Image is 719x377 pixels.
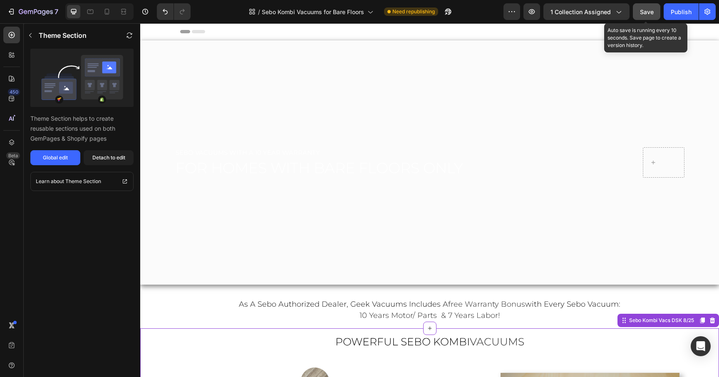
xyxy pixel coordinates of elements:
button: Save [633,3,660,20]
p: Learn about [36,177,64,186]
div: Publish [671,7,692,16]
div: 450 [8,89,20,95]
span: with every sebo vacuum: [385,276,480,285]
p: 7 [55,7,58,17]
div: Open Intercom Messenger [691,336,711,356]
span: Need republishing [392,8,435,15]
iframe: Design area [140,23,719,377]
span: free warranty bonus [308,276,385,285]
p: Theme Section helps to create reusable sections used on both GemPages & Shopify pages [30,114,134,144]
p: Theme Section [39,30,87,40]
div: Beta [6,152,20,159]
span: vacuums [330,312,384,325]
img: Bare_Floors.png [159,342,192,375]
p: Theme Section [65,177,101,186]
button: Publish [664,3,699,20]
span: 10 years motor/ parts & 7 years labor! [219,288,360,297]
button: 7 [3,3,62,20]
span: 1 collection assigned [550,7,611,16]
span: Save [640,8,654,15]
div: Global edit [43,154,68,161]
div: Detach to edit [92,154,125,161]
span: powerful sebo kombi [195,312,330,325]
span: / [258,7,260,16]
a: Learn about Theme Section [30,172,134,191]
span: Sebo Kombi Vacuums for Bare Floors [262,7,364,16]
div: Undo/Redo [157,3,191,20]
button: Detach to edit [84,150,134,165]
div: Sebo Kombi Vacs DSK 8/25 [487,293,555,301]
button: 1 collection assigned [543,3,630,20]
button: Global edit [30,150,80,165]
